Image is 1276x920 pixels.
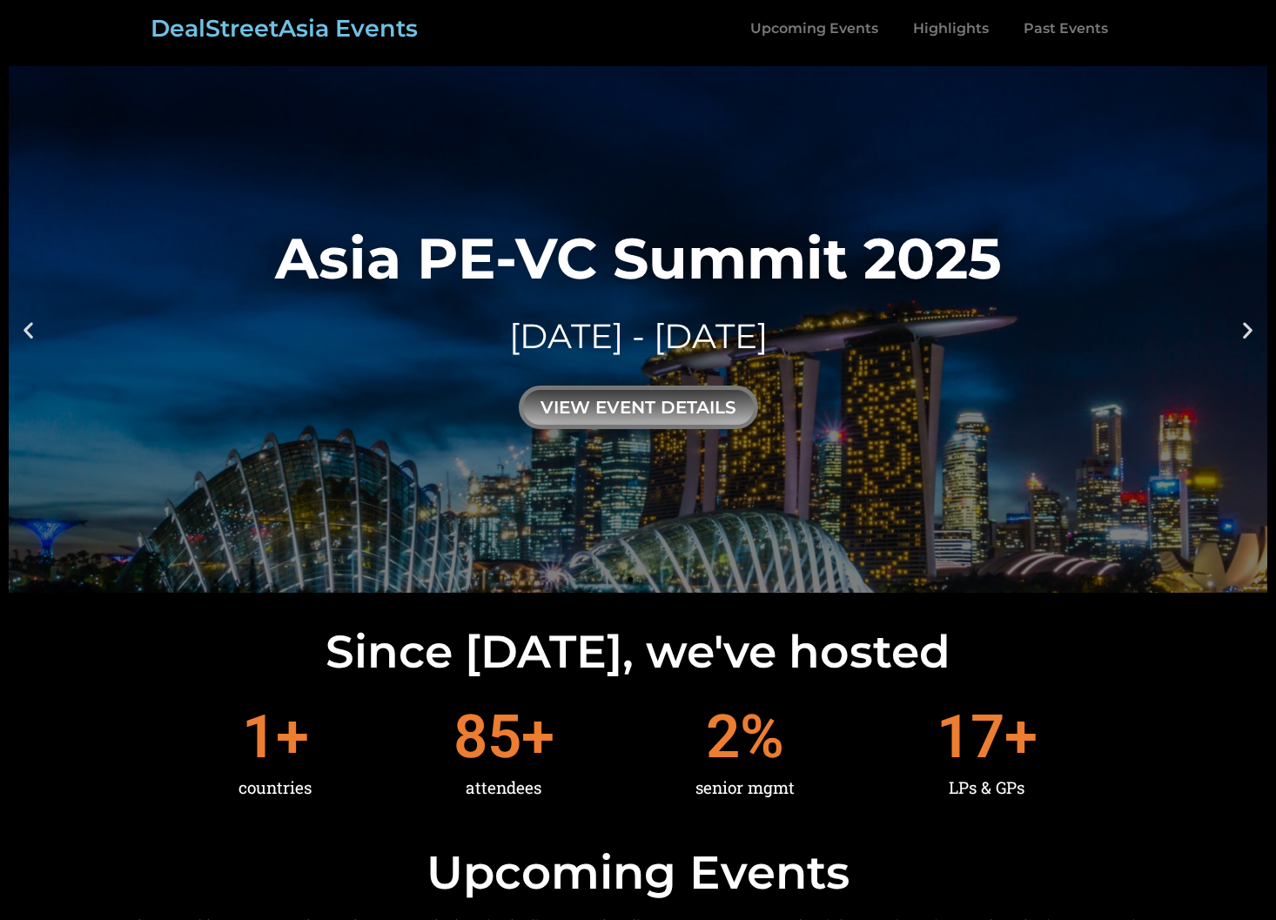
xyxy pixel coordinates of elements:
[9,66,1267,593] a: Asia PE-VC Summit 2025[DATE] - [DATE]view event details
[937,707,1004,767] span: 17
[9,849,1267,896] h2: Upcoming Events
[1006,9,1125,49] a: Past Events
[695,767,795,809] div: senior mgmt
[740,707,795,767] span: %
[242,707,276,767] span: 1
[1237,319,1259,340] div: Next slide
[453,707,521,767] span: 85
[1004,707,1038,767] span: +
[519,386,758,429] div: view event details
[275,230,1002,286] div: Asia PE-VC Summit 2025
[896,9,1006,49] a: Highlights
[733,9,896,49] a: Upcoming Events
[706,707,740,767] span: 2
[937,767,1038,809] div: LPs & GPs
[17,319,39,340] div: Previous slide
[9,629,1267,675] h2: Since [DATE], we've hosted
[643,577,648,582] span: Go to slide 2
[275,312,1002,360] div: [DATE] - [DATE]
[151,14,418,43] a: DealStreetAsia Events
[628,577,633,582] span: Go to slide 1
[453,767,554,809] div: attendees
[276,707,312,767] span: +
[238,767,312,809] div: countries
[521,707,554,767] span: +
